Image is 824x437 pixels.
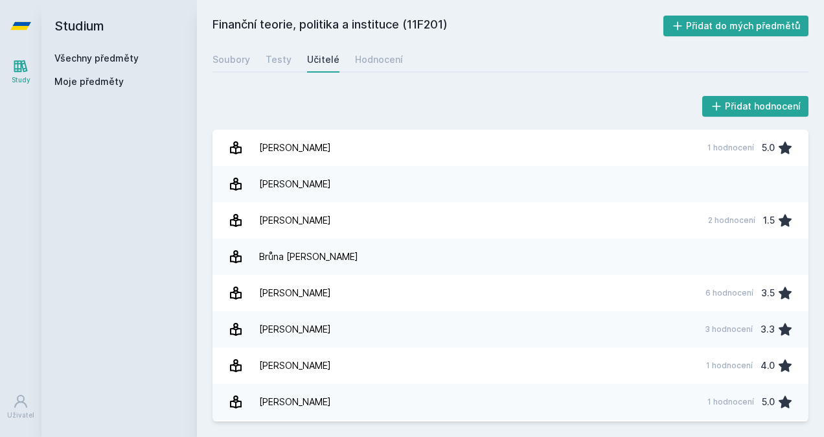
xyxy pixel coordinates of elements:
button: Přidat hodnocení [702,96,809,117]
div: [PERSON_NAME] [259,207,331,233]
div: 1 hodnocení [706,360,753,371]
a: Všechny předměty [54,53,139,64]
a: [PERSON_NAME] 6 hodnocení 3.5 [212,275,808,311]
div: [PERSON_NAME] [259,135,331,161]
a: Soubory [212,47,250,73]
a: [PERSON_NAME] 1 hodnocení 4.0 [212,348,808,384]
div: 1.5 [763,207,775,233]
div: 1 hodnocení [707,397,754,407]
div: 1 hodnocení [707,143,754,153]
a: Uživatel [3,387,39,427]
a: Hodnocení [355,47,403,73]
div: 3.5 [761,280,775,306]
span: Moje předměty [54,75,124,88]
div: [PERSON_NAME] [259,353,331,379]
div: [PERSON_NAME] [259,280,331,306]
div: [PERSON_NAME] [259,389,331,415]
div: 4.0 [761,353,775,379]
div: Testy [266,53,292,66]
a: Study [3,52,39,91]
div: Učitelé [307,53,339,66]
div: [PERSON_NAME] [259,171,331,197]
a: Testy [266,47,292,73]
div: Brůna [PERSON_NAME] [259,244,358,270]
div: 5.0 [762,389,775,415]
div: 2 hodnocení [708,215,755,226]
a: [PERSON_NAME] 3 hodnocení 3.3 [212,311,808,348]
div: Hodnocení [355,53,403,66]
a: Brůna [PERSON_NAME] [212,239,808,275]
div: 5.0 [762,135,775,161]
a: [PERSON_NAME] 1 hodnocení 5.0 [212,384,808,420]
div: Soubory [212,53,250,66]
div: 3 hodnocení [705,324,753,335]
a: [PERSON_NAME] [212,166,808,202]
button: Přidat do mých předmětů [663,16,809,36]
div: Study [12,75,30,85]
div: 3.3 [761,316,775,342]
div: [PERSON_NAME] [259,316,331,342]
a: [PERSON_NAME] 1 hodnocení 5.0 [212,130,808,166]
div: 6 hodnocení [705,288,753,298]
a: Učitelé [307,47,339,73]
h2: Finanční teorie, politika a instituce (11F201) [212,16,663,36]
div: Uživatel [7,410,34,420]
a: [PERSON_NAME] 2 hodnocení 1.5 [212,202,808,239]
